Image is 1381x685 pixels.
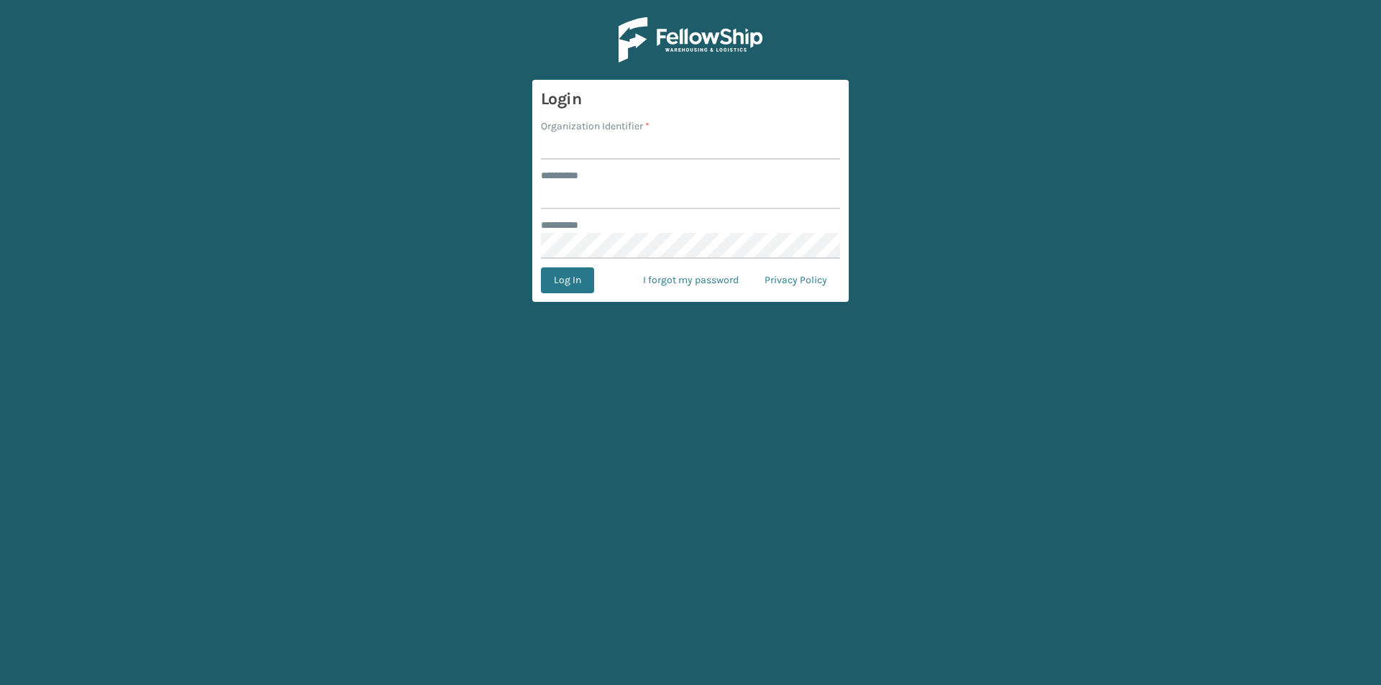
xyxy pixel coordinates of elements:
a: Privacy Policy [752,267,840,293]
img: Logo [619,17,762,63]
label: Organization Identifier [541,119,650,134]
button: Log In [541,267,594,293]
h3: Login [541,88,840,110]
a: I forgot my password [630,267,752,293]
